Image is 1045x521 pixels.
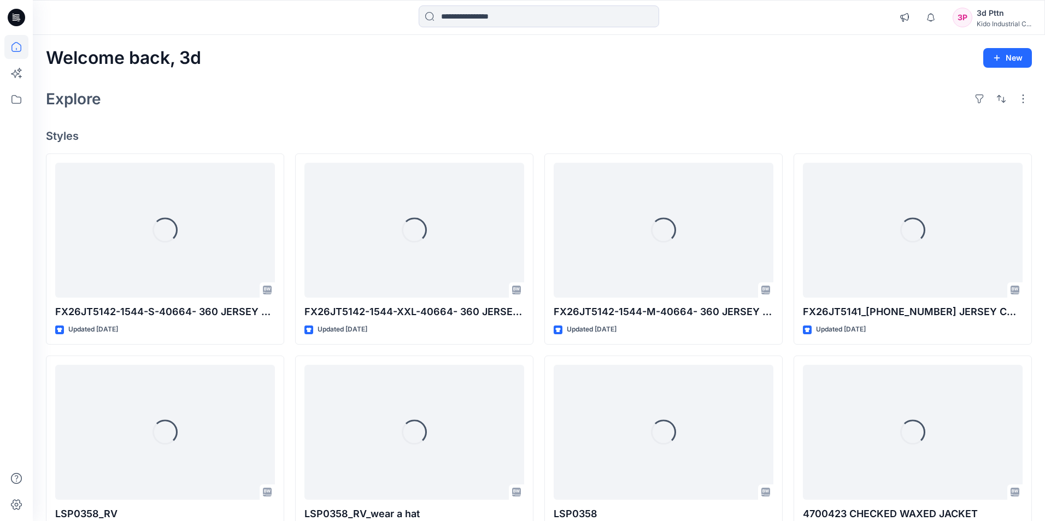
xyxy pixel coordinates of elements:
[304,304,524,319] p: FX26JT5142-1544-XXL-40664- 360 JERSEY CORE GRAPHIC
[567,324,617,335] p: Updated [DATE]
[816,324,866,335] p: Updated [DATE]
[55,304,275,319] p: FX26JT5142-1544-S-40664- 360 JERSEY CORE GRAPHIC
[318,324,367,335] p: Updated [DATE]
[977,7,1031,20] div: 3d Pttn
[803,304,1023,319] p: FX26JT5141_[PHONE_NUMBER] JERSEY COMMERCIAL-GRAPHIC
[46,48,201,68] h2: Welcome back, 3d
[983,48,1032,68] button: New
[977,20,1031,28] div: Kido Industrial C...
[46,129,1032,143] h4: Styles
[68,324,118,335] p: Updated [DATE]
[46,90,101,108] h2: Explore
[953,8,972,27] div: 3P
[554,304,773,319] p: FX26JT5142-1544-M-40664- 360 JERSEY CORE GRAPHIC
